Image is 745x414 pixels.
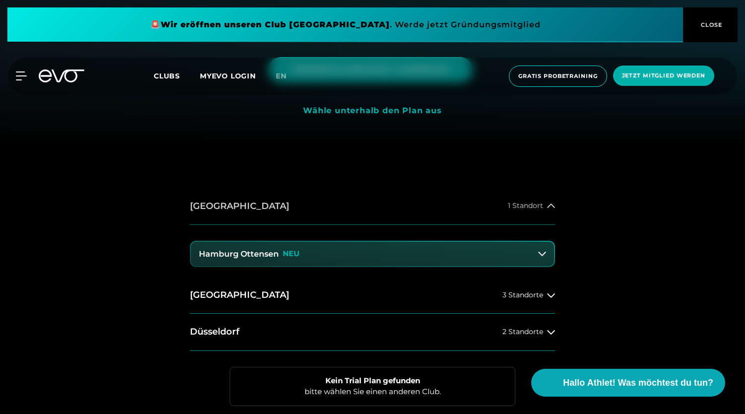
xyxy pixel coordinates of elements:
button: Hallo Athlet! Was möchtest du tun? [531,369,725,397]
button: [GEOGRAPHIC_DATA]3 Standorte [190,277,555,314]
button: Düsseldorf2 Standorte [190,314,555,350]
span: Jetzt Mitglied werden [622,71,705,80]
span: Clubs [154,71,180,80]
strong: Kein Trial Plan gefunden [325,376,420,385]
span: Gratis Probetraining [518,72,598,80]
a: Jetzt Mitglied werden [610,66,717,87]
h2: [GEOGRAPHIC_DATA] [190,200,289,212]
button: Hamburg OttensenNEU [191,242,554,267]
span: CLOSE [698,20,723,29]
p: NEU [283,250,300,258]
a: en [276,70,299,82]
span: 2 Standorte [502,328,543,336]
span: 1 Standort [508,202,543,209]
a: Gratis Probetraining [506,66,610,87]
span: Hallo Athlet! Was möchtest du tun? [563,376,713,390]
div: bitte wählen Sie einen anderen Club. [230,367,515,406]
a: MYEVO LOGIN [200,71,256,80]
h3: Hamburg Ottensen [199,250,279,259]
a: Clubs [154,71,200,80]
span: 3 Standorte [502,291,543,299]
span: en [276,71,287,80]
div: Wähle unterhalb den Plan aus [303,106,441,116]
button: [GEOGRAPHIC_DATA]1 Standort [190,188,555,225]
h2: [GEOGRAPHIC_DATA] [190,289,289,301]
button: CLOSE [683,7,738,42]
h2: Düsseldorf [190,326,240,338]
